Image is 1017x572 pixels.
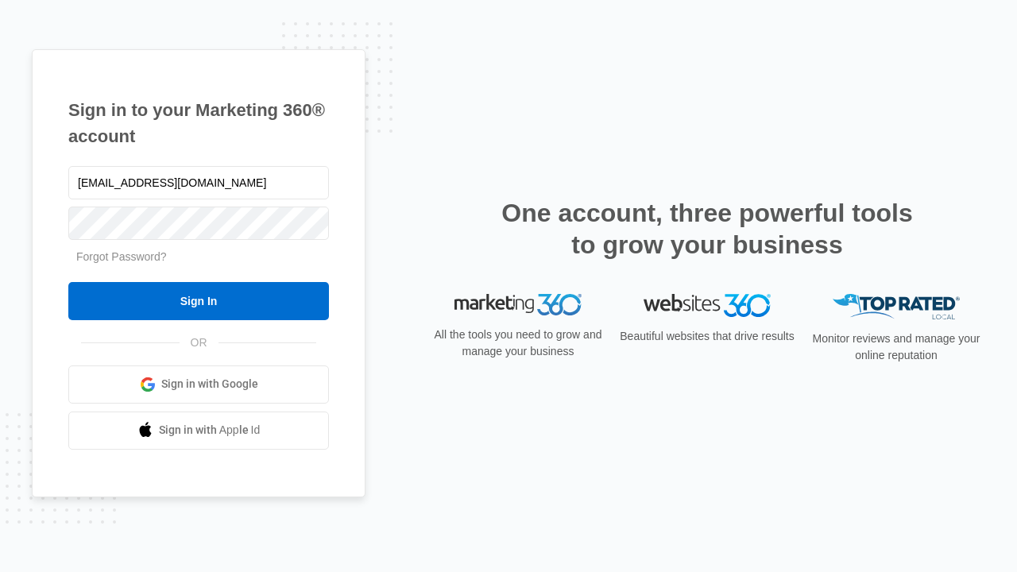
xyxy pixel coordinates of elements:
[159,422,261,439] span: Sign in with Apple Id
[68,166,329,199] input: Email
[180,334,218,351] span: OR
[618,328,796,345] p: Beautiful websites that drive results
[68,282,329,320] input: Sign In
[161,376,258,392] span: Sign in with Google
[807,330,985,364] p: Monitor reviews and manage your online reputation
[454,294,582,316] img: Marketing 360
[68,412,329,450] a: Sign in with Apple Id
[68,97,329,149] h1: Sign in to your Marketing 360® account
[429,327,607,360] p: All the tools you need to grow and manage your business
[644,294,771,317] img: Websites 360
[497,197,918,261] h2: One account, three powerful tools to grow your business
[68,365,329,404] a: Sign in with Google
[76,250,167,263] a: Forgot Password?
[833,294,960,320] img: Top Rated Local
